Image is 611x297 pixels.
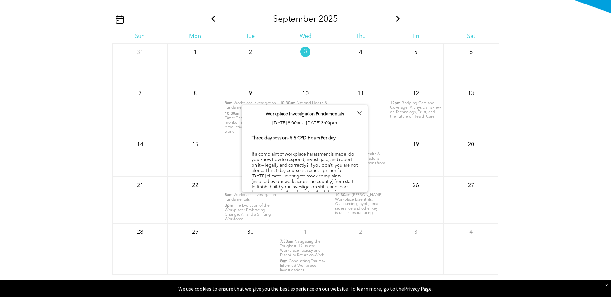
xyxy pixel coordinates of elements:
span: Workplace Investigation Fundamentals [225,193,276,202]
p: 5 [410,47,422,58]
div: Fri [388,33,444,40]
p: 10 [300,88,311,99]
p: 14 [134,139,146,150]
p: 29 [189,226,201,238]
p: 3 [410,226,422,238]
div: Mon [167,33,223,40]
p: 21 [134,180,146,191]
span: 2025 [319,15,338,23]
span: 7:30am [280,239,293,244]
span: [PERSON_NAME] Workplace Essentials: Outsourcing, layoff, recall, severance and other key issues i... [335,193,383,215]
p: 3 [300,47,310,57]
span: 12pm [390,101,401,105]
p: 27 [465,180,477,191]
p: 26 [410,180,422,191]
p: 20 [465,139,477,150]
span: September [273,15,316,23]
span: 8am [225,101,233,105]
div: Sat [444,33,499,40]
div: Dismiss notification [605,282,608,288]
span: 10:30am [280,101,296,105]
p: 30 [244,226,256,238]
p: 7 [134,88,146,99]
span: 8am [280,259,288,264]
p: 11 [355,88,367,99]
p: 6 [465,47,477,58]
p: 13 [465,88,477,99]
div: Tue [223,33,278,40]
p: 19 [410,139,422,150]
span: Workplace Investigation Fundamentals [266,112,344,116]
div: Thu [333,33,388,40]
b: Three day session- 5.5 CPD Hours Per day [252,136,336,140]
span: 3pm [225,203,233,208]
p: 1 [300,226,311,238]
span: Conducting Trauma-Informed Workplace Investigations [280,259,325,272]
span: 10:30am [335,193,351,197]
div: Wed [278,33,333,40]
p: 4 [465,226,477,238]
p: 1 [189,47,201,58]
span: Workplace Investigation Fundamentals [225,101,276,110]
p: 8 [189,88,201,99]
p: 2 [355,226,367,238]
span: [DATE] 8:00am - [DATE] 3:00pm [272,121,337,125]
p: 31 [134,47,146,58]
span: It’s a Matter of Time: The latest on monitoring, time theft, and productivity in a digital world [225,112,272,134]
span: National Health & Safety Conference 2025 [280,101,327,110]
p: 4 [355,47,367,58]
p: 22 [189,180,201,191]
p: 9 [244,88,256,99]
div: If a complaint of workplace harassment is made, do you know how to respond, investigate, and repo... [252,135,358,212]
p: 15 [189,139,201,150]
span: 10:30am [225,112,241,116]
span: Navigating the Toughest HR Issues: Workplace Toxicity and Disability Return-to-Work [280,240,324,257]
span: Bridging Care and Coverage: A physician’s view on Technology, Trust, and the Future of Health Care [390,101,441,119]
a: Privacy Page. [404,285,433,292]
span: 8am [225,193,233,197]
span: The Evolution of the Workplace: Embracing Change, AI, and a Shifting Workforce [225,204,271,221]
p: 2 [244,47,256,58]
p: 12 [410,88,422,99]
div: Sun [112,33,167,40]
p: 28 [134,226,146,238]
